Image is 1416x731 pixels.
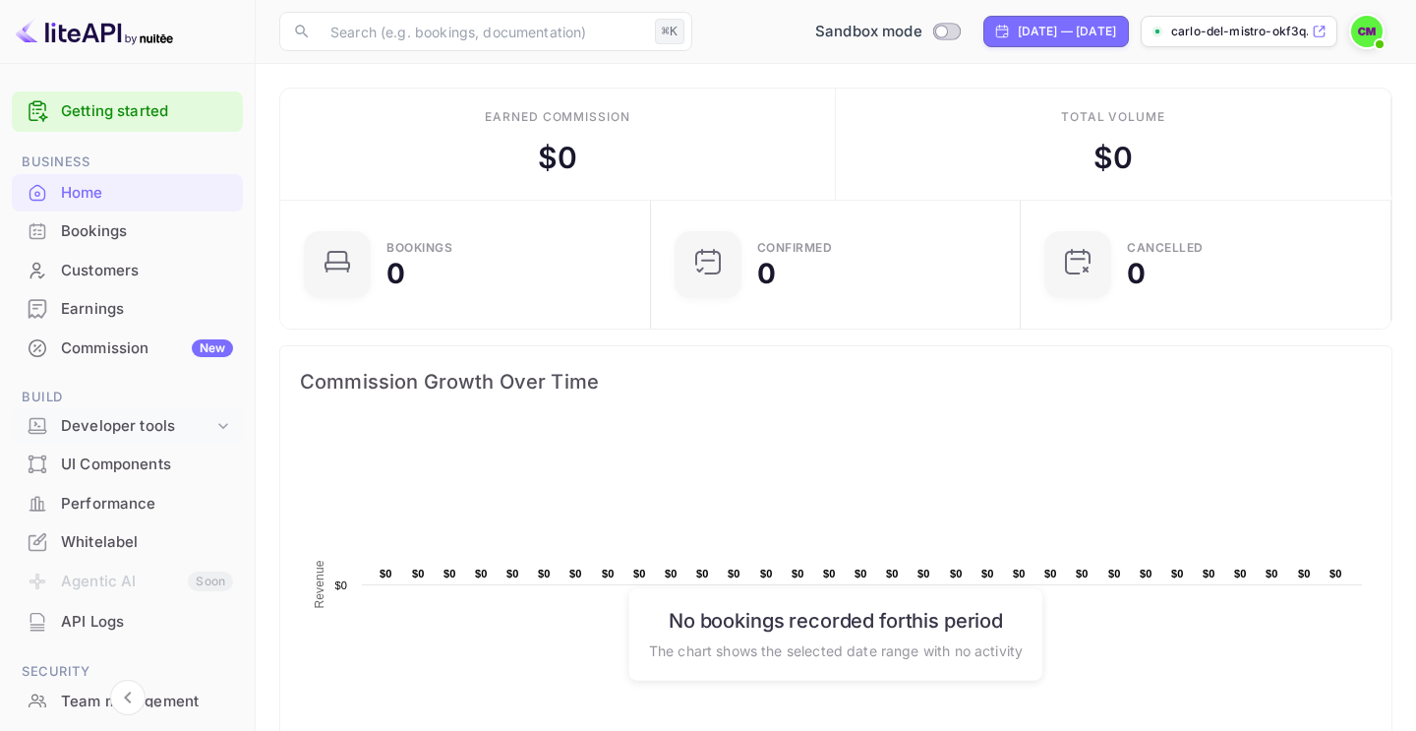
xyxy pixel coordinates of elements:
[1044,568,1057,579] text: $0
[506,568,519,579] text: $0
[649,608,1023,632] h6: No bookings recorded for this period
[61,454,233,476] div: UI Components
[12,409,243,444] div: Developer tools
[1127,260,1146,287] div: 0
[12,213,243,249] a: Bookings
[386,242,452,254] div: Bookings
[12,330,243,366] a: CommissionNew
[12,523,243,560] a: Whitelabel
[110,680,146,715] button: Collapse navigation
[728,568,740,579] text: $0
[12,485,243,521] a: Performance
[61,531,233,554] div: Whitelabel
[192,339,233,357] div: New
[569,568,582,579] text: $0
[855,568,867,579] text: $0
[1093,136,1133,180] div: $ 0
[633,568,646,579] text: $0
[61,182,233,205] div: Home
[12,485,243,523] div: Performance
[12,330,243,368] div: CommissionNew
[1234,568,1247,579] text: $0
[1061,108,1166,126] div: Total volume
[380,568,392,579] text: $0
[386,260,405,287] div: 0
[12,661,243,683] span: Security
[1013,568,1026,579] text: $0
[981,568,994,579] text: $0
[12,174,243,213] div: Home
[823,568,836,579] text: $0
[665,568,678,579] text: $0
[1140,568,1152,579] text: $0
[475,568,488,579] text: $0
[12,290,243,329] div: Earnings
[61,220,233,243] div: Bookings
[1127,242,1204,254] div: CANCELLED
[12,603,243,640] a: API Logs
[792,568,804,579] text: $0
[412,568,425,579] text: $0
[61,260,233,282] div: Customers
[16,16,173,47] img: LiteAPI logo
[12,152,243,173] span: Business
[61,337,233,360] div: Commission
[300,366,1372,397] span: Commission Growth Over Time
[1203,568,1215,579] text: $0
[655,19,684,44] div: ⌘K
[815,21,922,43] span: Sandbox mode
[1171,23,1308,40] p: carlo-del-mistro-okf3q...
[917,568,930,579] text: $0
[757,260,776,287] div: 0
[12,446,243,482] a: UI Components
[12,290,243,327] a: Earnings
[12,91,243,132] div: Getting started
[886,568,899,579] text: $0
[61,611,233,634] div: API Logs
[443,568,456,579] text: $0
[12,683,243,721] div: Team management
[1018,23,1116,40] div: [DATE] — [DATE]
[61,415,213,438] div: Developer tools
[538,136,577,180] div: $ 0
[1266,568,1278,579] text: $0
[1108,568,1121,579] text: $0
[12,683,243,719] a: Team management
[1329,568,1342,579] text: $0
[1076,568,1089,579] text: $0
[1351,16,1383,47] img: Carlo Del Mistro
[807,21,968,43] div: Switch to Production mode
[760,568,773,579] text: $0
[485,108,630,126] div: Earned commission
[1171,568,1184,579] text: $0
[12,603,243,641] div: API Logs
[12,387,243,408] span: Build
[319,12,647,51] input: Search (e.g. bookings, documentation)
[538,568,551,579] text: $0
[12,446,243,484] div: UI Components
[12,213,243,251] div: Bookings
[696,568,709,579] text: $0
[1298,568,1311,579] text: $0
[61,100,233,123] a: Getting started
[950,568,963,579] text: $0
[313,560,326,608] text: Revenue
[334,579,347,591] text: $0
[12,252,243,288] a: Customers
[61,298,233,321] div: Earnings
[61,691,233,713] div: Team management
[12,523,243,562] div: Whitelabel
[602,568,615,579] text: $0
[649,640,1023,660] p: The chart shows the selected date range with no activity
[61,493,233,516] div: Performance
[757,242,833,254] div: Confirmed
[12,174,243,211] a: Home
[12,252,243,290] div: Customers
